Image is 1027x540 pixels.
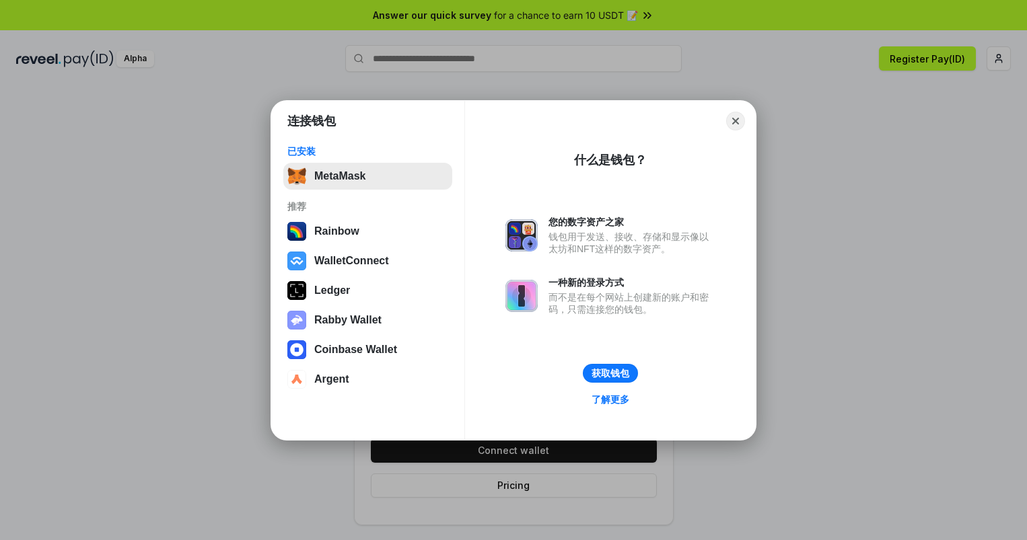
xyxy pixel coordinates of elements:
div: 钱包用于发送、接收、存储和显示像以太坊和NFT这样的数字资产。 [548,231,715,255]
button: MetaMask [283,163,452,190]
button: Close [726,112,745,130]
button: 获取钱包 [583,364,638,383]
img: svg+xml,%3Csvg%20fill%3D%22none%22%20height%3D%2233%22%20viewBox%3D%220%200%2035%2033%22%20width%... [287,167,306,186]
img: svg+xml,%3Csvg%20xmlns%3D%22http%3A%2F%2Fwww.w3.org%2F2000%2Fsvg%22%20width%3D%2228%22%20height%3... [287,281,306,300]
div: Rabby Wallet [314,314,382,326]
div: 而不是在每个网站上创建新的账户和密码，只需连接您的钱包。 [548,291,715,315]
img: svg+xml,%3Csvg%20width%3D%2228%22%20height%3D%2228%22%20viewBox%3D%220%200%2028%2028%22%20fill%3D... [287,340,306,359]
h1: 连接钱包 [287,113,336,129]
img: svg+xml,%3Csvg%20xmlns%3D%22http%3A%2F%2Fwww.w3.org%2F2000%2Fsvg%22%20fill%3D%22none%22%20viewBox... [505,280,538,312]
div: Ledger [314,284,350,297]
div: MetaMask [314,170,365,182]
img: svg+xml,%3Csvg%20width%3D%22120%22%20height%3D%22120%22%20viewBox%3D%220%200%20120%20120%22%20fil... [287,222,306,241]
div: Rainbow [314,225,359,237]
div: 已安装 [287,145,448,157]
a: 了解更多 [583,391,637,408]
button: Rainbow [283,218,452,245]
img: svg+xml,%3Csvg%20width%3D%2228%22%20height%3D%2228%22%20viewBox%3D%220%200%2028%2028%22%20fill%3D... [287,252,306,270]
div: WalletConnect [314,255,389,267]
button: WalletConnect [283,247,452,274]
div: 获取钱包 [592,367,629,379]
div: 什么是钱包？ [574,152,647,168]
button: Argent [283,366,452,393]
img: svg+xml,%3Csvg%20xmlns%3D%22http%3A%2F%2Fwww.w3.org%2F2000%2Fsvg%22%20fill%3D%22none%22%20viewBox... [287,311,306,330]
div: Coinbase Wallet [314,344,397,356]
img: svg+xml,%3Csvg%20width%3D%2228%22%20height%3D%2228%22%20viewBox%3D%220%200%2028%2028%22%20fill%3D... [287,370,306,389]
div: 一种新的登录方式 [548,276,715,288]
button: Coinbase Wallet [283,336,452,363]
div: 了解更多 [592,393,629,406]
button: Ledger [283,277,452,304]
button: Rabby Wallet [283,307,452,334]
div: 您的数字资产之家 [548,216,715,228]
div: Argent [314,373,349,385]
img: svg+xml,%3Csvg%20xmlns%3D%22http%3A%2F%2Fwww.w3.org%2F2000%2Fsvg%22%20fill%3D%22none%22%20viewBox... [505,219,538,252]
div: 推荐 [287,200,448,213]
